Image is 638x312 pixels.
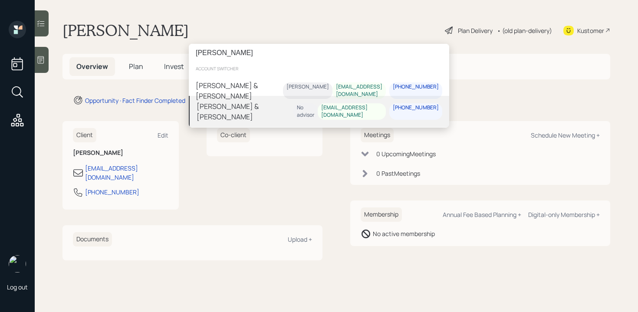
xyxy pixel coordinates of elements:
[189,44,449,62] input: Type a command or search…
[197,101,293,122] div: [PERSON_NAME] & [PERSON_NAME]
[297,104,314,119] div: No advisor
[321,104,382,119] div: [EMAIL_ADDRESS][DOMAIN_NAME]
[189,62,449,75] div: account switcher
[286,83,329,91] div: [PERSON_NAME]
[393,104,439,112] div: [PHONE_NUMBER]
[393,83,439,91] div: [PHONE_NUMBER]
[196,80,283,101] div: [PERSON_NAME] & [PERSON_NAME]
[336,83,382,98] div: [EMAIL_ADDRESS][DOMAIN_NAME]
